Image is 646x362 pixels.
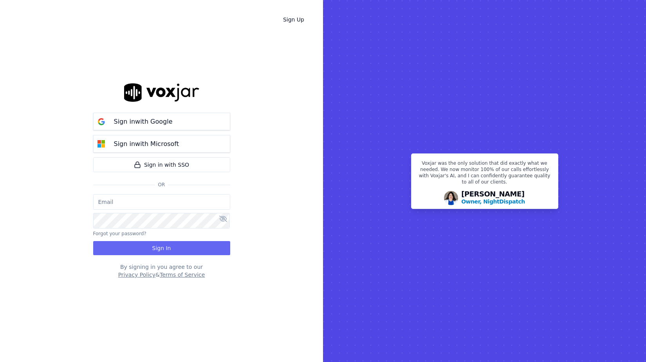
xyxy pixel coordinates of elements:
[277,13,310,27] a: Sign Up
[114,117,173,126] p: Sign in with Google
[461,198,525,205] p: Owner, NightDispatch
[94,136,109,152] img: microsoft Sign in button
[461,191,525,205] div: [PERSON_NAME]
[93,241,230,255] button: Sign In
[444,191,458,205] img: Avatar
[93,135,230,153] button: Sign inwith Microsoft
[93,113,230,130] button: Sign inwith Google
[124,83,199,102] img: logo
[416,160,553,188] p: Voxjar was the only solution that did exactly what we needed. We now monitor 100% of our calls ef...
[155,182,168,188] span: Or
[114,139,179,149] p: Sign in with Microsoft
[93,263,230,279] div: By signing in you agree to our &
[93,194,230,210] input: Email
[160,271,205,279] button: Terms of Service
[93,157,230,172] a: Sign in with SSO
[93,231,146,237] button: Forgot your password?
[118,271,155,279] button: Privacy Policy
[94,114,109,130] img: google Sign in button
